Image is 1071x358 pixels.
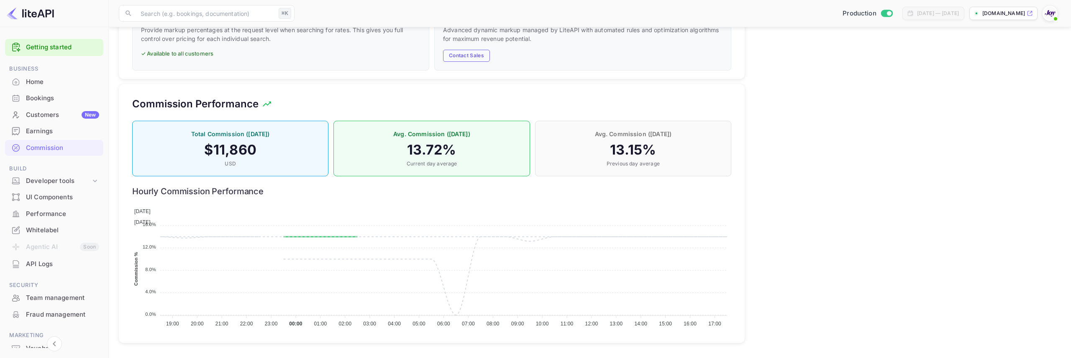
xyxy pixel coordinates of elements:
span: Business [5,64,103,74]
div: UI Components [26,193,99,202]
span: Build [5,164,103,173]
div: Switch to Sandbox mode [839,9,896,18]
tspan: 12:00 [585,321,598,327]
text: Commission % [134,252,139,286]
p: Avg. Commission ([DATE]) [342,129,521,138]
div: Team management [5,290,103,306]
a: Bookings [5,90,103,106]
div: Performance [5,206,103,222]
tspan: 14:00 [634,321,647,327]
p: Provide markup percentages at the request level when searching for rates. This gives you full con... [141,25,420,43]
div: Developer tools [26,176,91,186]
h4: $ 11,860 [141,142,320,158]
div: New [82,111,99,119]
a: Team management [5,290,103,305]
input: Search (e.g. bookings, documentation) [136,5,275,22]
div: Bookings [5,90,103,107]
p: Avg. Commission ([DATE]) [544,129,723,138]
p: Total Commission ([DATE]) [141,129,320,138]
div: Getting started [5,39,103,56]
tspan: 17:00 [708,321,721,327]
span: [DATE] [134,208,151,214]
tspan: 15:00 [659,321,672,327]
tspan: 13:00 [610,321,623,327]
div: Whitelabel [26,226,99,235]
div: API Logs [5,256,103,272]
span: Security [5,281,103,290]
div: API Logs [26,259,99,269]
button: Contact Sales [443,50,490,62]
h5: Commission Performance [132,97,259,111]
a: Commission [5,140,103,155]
a: API Logs [5,256,103,272]
tspan: 8.0% [145,267,156,272]
tspan: 16:00 [684,321,697,327]
div: Developer tools [5,174,103,188]
p: ✓ Available to all customers [141,50,420,58]
p: Previous day average [544,160,723,168]
div: Home [26,77,99,87]
a: CustomersNew [5,107,103,122]
tspan: 04:00 [388,321,401,327]
div: Vouchers [26,344,99,353]
a: Vouchers [5,340,103,356]
div: ⌘K [279,8,291,19]
tspan: 0.0% [145,311,156,316]
tspan: 02:00 [338,321,351,327]
div: Whitelabel [5,222,103,239]
tspan: 16.0% [143,222,156,227]
a: Performance [5,206,103,221]
div: UI Components [5,189,103,206]
tspan: 07:00 [462,321,475,327]
tspan: 19:00 [166,321,179,327]
h6: Hourly Commission Performance [132,186,731,196]
div: Bookings [26,94,99,103]
tspan: 23:00 [265,321,278,327]
button: Collapse navigation [47,336,62,351]
tspan: 05:00 [413,321,425,327]
a: Earnings [5,123,103,139]
span: [DATE] [134,219,151,225]
h4: 13.72 % [342,142,521,158]
tspan: 20:00 [191,321,204,327]
span: Marketing [5,331,103,340]
tspan: 10:00 [536,321,549,327]
tspan: 00:00 [289,321,302,327]
p: Advanced dynamic markup managed by LiteAPI with automated rules and optimization algorithms for m... [443,25,723,43]
div: [DATE] — [DATE] [917,10,959,17]
a: Home [5,74,103,89]
div: Customers [26,110,99,120]
tspan: 22:00 [240,321,253,327]
img: LiteAPI logo [7,7,54,20]
div: Performance [26,209,99,219]
tspan: 4.0% [145,289,156,294]
a: Getting started [26,43,99,52]
p: USD [141,160,320,168]
tspan: 21:00 [215,321,228,327]
tspan: 03:00 [363,321,376,327]
tspan: 09:00 [511,321,524,327]
span: Production [843,9,876,18]
tspan: 11:00 [561,321,574,327]
tspan: 01:00 [314,321,327,327]
tspan: 06:00 [437,321,450,327]
div: Team management [26,293,99,303]
img: With Joy [1043,7,1057,20]
div: Fraud management [26,310,99,320]
a: Fraud management [5,307,103,322]
p: Current day average [342,160,521,168]
a: Whitelabel [5,222,103,238]
tspan: 12.0% [143,244,156,249]
h4: 13.15 % [544,142,723,158]
a: UI Components [5,189,103,205]
p: [DOMAIN_NAME] [982,10,1025,17]
tspan: 08:00 [487,321,500,327]
div: Earnings [5,123,103,140]
div: Commission [26,143,99,153]
div: Earnings [26,127,99,136]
